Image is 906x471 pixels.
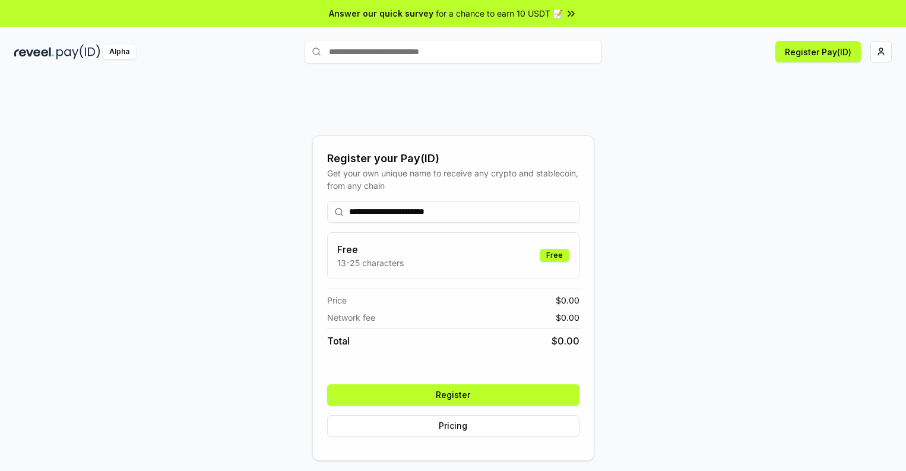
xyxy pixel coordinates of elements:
[14,45,54,59] img: reveel_dark
[327,415,579,437] button: Pricing
[103,45,136,59] div: Alpha
[327,150,579,167] div: Register your Pay(ID)
[327,384,579,406] button: Register
[327,294,347,306] span: Price
[337,257,404,269] p: 13-25 characters
[436,7,563,20] span: for a chance to earn 10 USDT 📝
[327,311,375,324] span: Network fee
[337,242,404,257] h3: Free
[329,7,433,20] span: Answer our quick survey
[327,334,350,348] span: Total
[556,311,579,324] span: $ 0.00
[775,41,861,62] button: Register Pay(ID)
[540,249,569,262] div: Free
[552,334,579,348] span: $ 0.00
[56,45,100,59] img: pay_id
[556,294,579,306] span: $ 0.00
[327,167,579,192] div: Get your own unique name to receive any crypto and stablecoin, from any chain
